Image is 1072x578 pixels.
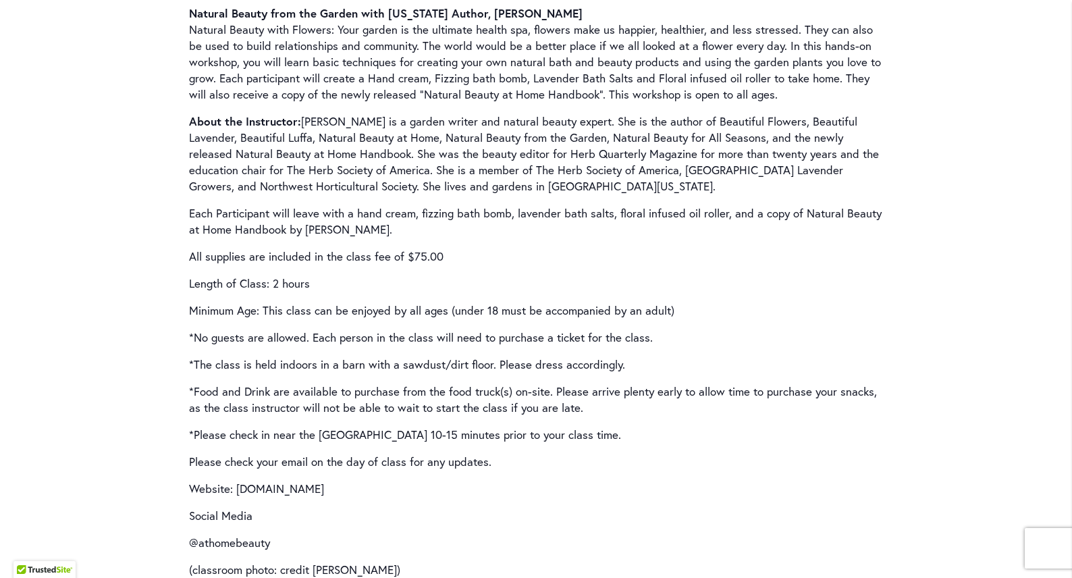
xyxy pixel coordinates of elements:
p: Natural Beauty with Flowers: Your garden is the ultimate health spa, flowers make us happier, hea... [189,5,883,103]
p: [PERSON_NAME] is a garden writer and natural beauty expert. She is the author of Beautiful Flower... [189,113,883,194]
p: Please check your email on the day of class for any updates. [189,454,883,470]
p: Social Media [189,508,883,524]
p: (classroom photo: credit [PERSON_NAME]) [189,562,883,578]
p: Minimum Age: This class can be enjoyed by all ages (under 18 must be accompanied by an adult) [189,303,883,319]
p: *The class is held indoors in a barn with a sawdust/dirt floor. Please dress accordingly. [189,357,883,373]
p: *Please check in near the [GEOGRAPHIC_DATA] 10-15 minutes prior to your class time. [189,427,883,443]
p: @athomebeauty [189,535,883,551]
strong: Natural Beauty from the Garden with [US_STATE] Author, [PERSON_NAME] [189,5,583,21]
iframe: Launch Accessibility Center [10,530,48,568]
p: *Food and Drink are available to purchase from the food truck(s) on-site. Please arrive plenty ea... [189,384,883,416]
p: All supplies are included in the class fee of $75.00 [189,248,883,265]
p: *No guests are allowed. Each person in the class will need to purchase a ticket for the class. [189,330,883,346]
strong: About the Instructor: [189,113,301,129]
p: Website: [DOMAIN_NAME] [189,481,883,497]
p: Each Participant will leave with a hand cream, fizzing bath bomb, lavender bath salts, floral inf... [189,205,883,238]
p: Length of Class: 2 hours [189,275,883,292]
